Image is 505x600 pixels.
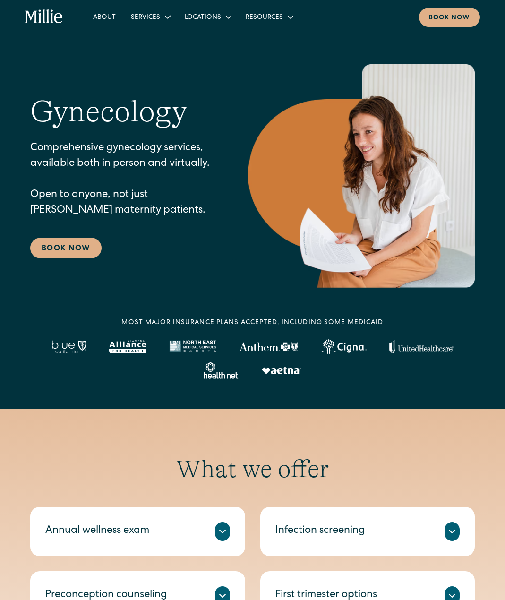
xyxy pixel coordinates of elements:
[185,13,221,23] div: Locations
[177,9,238,25] div: Locations
[248,64,475,288] img: Smiling woman holding documents during a consultation, reflecting supportive guidance in maternit...
[30,454,475,484] h2: What we offer
[25,9,63,24] a: home
[30,238,102,258] a: Book Now
[321,339,367,354] img: Cigna logo
[121,318,383,328] div: MOST MAJOR INSURANCE PLANS ACCEPTED, INCLUDING some MEDICAID
[131,13,160,23] div: Services
[30,94,187,130] h1: Gynecology
[169,340,216,353] img: North East Medical Services logo
[389,340,454,353] img: United Healthcare logo
[51,340,86,353] img: Blue California logo
[262,367,301,374] img: Aetna logo
[428,13,471,23] div: Book now
[204,362,239,379] img: Healthnet logo
[238,9,300,25] div: Resources
[45,523,149,539] div: Annual wellness exam
[30,141,210,219] p: Comprehensive gynecology services, available both in person and virtually. Open to anyone, not ju...
[275,523,365,539] div: Infection screening
[109,340,146,353] img: Alameda Alliance logo
[246,13,283,23] div: Resources
[123,9,177,25] div: Services
[239,342,298,351] img: Anthem Logo
[419,8,480,27] a: Book now
[86,9,123,25] a: About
